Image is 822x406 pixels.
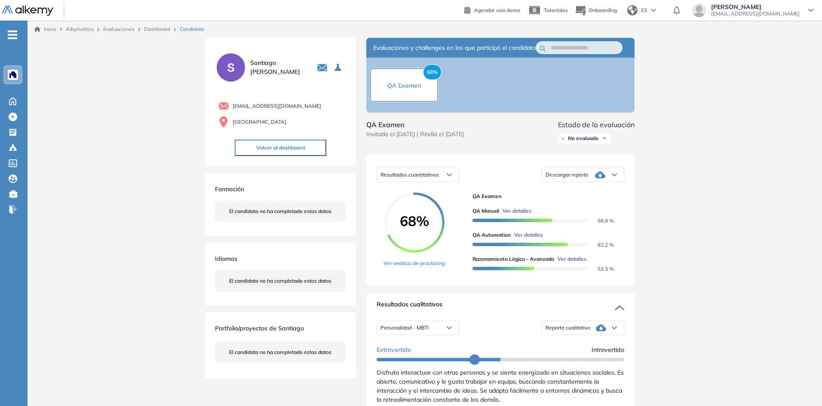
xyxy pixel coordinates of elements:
[641,6,647,14] span: ES
[180,25,204,33] span: Candidato
[66,26,94,32] span: Alkymetrics
[514,231,543,239] span: Ver detalles
[423,64,442,80] span: 68%
[233,102,321,110] span: [EMAIL_ADDRESS][DOMAIN_NAME]
[366,119,464,130] span: QA Examen
[215,185,244,193] span: Formación
[250,58,307,76] span: santiago [PERSON_NAME]
[627,5,638,15] img: world
[711,10,800,17] span: [EMAIL_ADDRESS][DOMAIN_NAME]
[474,7,520,13] span: Agendar una demo
[472,255,554,263] span: Razonamiento Lógico - Avanzado
[229,348,331,356] span: El candidato no ha completado estos datos
[589,7,617,13] span: Onboarding
[377,300,442,314] span: Resultados cualitativos
[587,217,614,224] span: 68.9 %
[546,171,589,178] span: Descargar reporte
[103,26,135,32] a: Evaluaciones
[499,207,531,215] button: Ver detalles
[377,345,411,354] span: Extrovertido
[383,259,445,267] a: Ver análisis de proctoring
[8,34,17,36] i: -
[587,266,614,272] span: 53.3 %
[366,130,464,139] span: Invitado el [DATE] | Rindió el [DATE]
[472,207,499,215] span: QA Manual
[575,1,617,20] button: Onboarding
[651,9,656,12] img: arrow
[215,324,304,332] span: Portfolio/proyectos de Santiago
[464,4,520,15] a: Agendar una demo
[373,43,536,52] span: Evaluaciones y challenges en los que participó el candidato
[215,255,237,263] span: Idiomas
[144,26,170,32] a: Dashboard
[380,171,439,178] span: Resultados cuantitativos
[546,324,590,331] span: Reporte cualitativo
[472,192,617,200] span: QA Examen
[472,231,511,239] span: QA Automation
[592,345,624,354] span: Introvertido
[380,324,429,331] span: Personalidad - MBTI
[384,214,445,228] span: 68%
[558,119,635,130] span: Estado de la evaluación
[229,277,331,285] span: El candidato no ha completado estos datos
[503,207,531,215] span: Ver detalles
[602,136,607,141] img: Ícono de flecha
[511,231,543,239] button: Ver detalles
[387,82,421,89] span: QA Examen
[2,6,53,16] img: Logo
[215,52,247,83] img: PROFILE_MENU_LOGO_USER
[9,71,16,78] img: https://assets.alkemy.org/workspaces/1394/c9baeb50-dbbd-46c2-a7b2-c74a16be862c.png
[233,118,286,126] span: [GEOGRAPHIC_DATA]
[554,255,586,263] button: Ver detalles
[235,140,326,156] button: Volver al dashboard
[34,25,56,33] a: Inicio
[377,369,624,403] span: Disfruta interactuar con otras personas y se siente energizado en situaciones sociales. Es abiert...
[558,255,586,263] span: Ver detalles
[711,3,800,10] span: [PERSON_NAME]
[568,135,598,142] span: No evaluado
[544,7,568,13] span: Tutoriales
[229,208,331,215] span: El candidato no ha completado estos datos
[587,241,614,248] span: 82.2 %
